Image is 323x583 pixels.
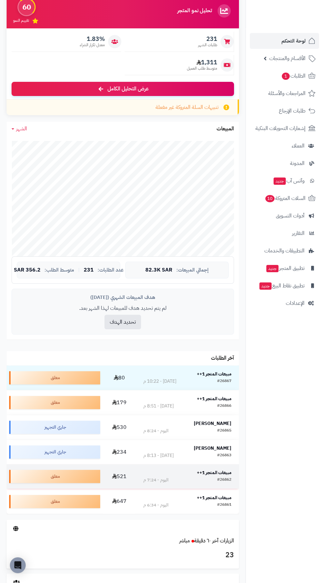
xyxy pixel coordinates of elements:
strong: مبيعات المتجر 1++ [197,494,231,501]
span: جديد [266,265,279,272]
span: وآتس آب [273,176,305,185]
a: الطلبات1 [250,68,319,84]
small: مباشر [179,537,190,545]
strong: مبيعات المتجر 1++ [197,371,231,377]
span: | [78,268,80,273]
a: تطبيق المتجرجديد [250,260,319,276]
span: الإعدادات [286,299,305,308]
a: أدوات التسويق [250,208,319,224]
span: الشهر [16,125,27,133]
div: Open Intercom Messenger [10,557,26,573]
span: عدد الطلبات: [98,267,124,273]
div: #26862 [217,477,231,483]
span: 1,311 [187,59,217,66]
h3: المبيعات [217,126,234,132]
div: اليوم - 8:24 م [143,428,168,434]
a: الشهر [12,125,27,133]
strong: مبيعات المتجر 1++ [197,395,231,402]
a: طلبات الإرجاع [250,103,319,119]
span: تقييم النمو [13,18,29,23]
h3: 23 [12,550,234,561]
a: إشعارات التحويلات البنكية [250,120,319,136]
div: معلق [9,396,100,409]
a: وآتس آبجديد [250,173,319,189]
div: #26861 [217,502,231,508]
a: التقارير [250,225,319,241]
span: 10 [265,195,275,202]
a: الإعدادات [250,295,319,311]
span: 356.2 SAR [14,267,41,273]
a: التطبيقات والخدمات [250,243,319,259]
span: طلبات الشهر [198,42,217,48]
span: معدل تكرار الشراء [80,42,105,48]
span: الأقسام والمنتجات [269,54,306,63]
td: 647 [103,489,136,514]
div: #26867 [217,378,231,385]
td: 234 [103,440,136,464]
div: معلق [9,495,100,508]
span: جديد [259,282,272,290]
span: العملاء [292,141,305,150]
div: #26865 [217,428,231,434]
td: 521 [103,464,136,489]
strong: [PERSON_NAME] [194,420,231,427]
span: لوحة التحكم [281,36,306,46]
span: 1.83% [80,35,105,43]
span: جديد [274,178,286,185]
span: التطبيقات والخدمات [264,246,305,255]
span: 231 [198,35,217,43]
a: السلات المتروكة10 [250,190,319,206]
span: تنبيهات السلة المتروكة غير مفعلة [156,104,219,111]
a: المراجعات والأسئلة [250,85,319,101]
span: أدوات التسويق [276,211,305,220]
span: عرض التحليل الكامل [107,85,149,93]
a: المدونة [250,155,319,171]
p: لم يتم تحديد هدف للمبيعات لهذا الشهر بعد. [17,305,229,312]
td: 80 [103,366,136,390]
span: السلات المتروكة [265,194,306,203]
td: 179 [103,390,136,415]
a: لوحة التحكم [250,33,319,49]
div: معلق [9,470,100,483]
td: 530 [103,415,136,439]
span: تطبيق المتجر [266,264,305,273]
span: 82.3K SAR [145,267,172,273]
a: الزيارات آخر ٦٠ دقيقةمباشر [179,537,234,545]
div: اليوم - 6:34 م [143,502,168,508]
div: [DATE] - 8:13 م [143,452,173,459]
h3: تحليل نمو المتجر [177,8,212,14]
span: المدونة [290,159,305,168]
span: التقارير [292,229,305,238]
a: العملاء [250,138,319,154]
div: [DATE] - 10:22 م [143,378,176,385]
span: المراجعات والأسئلة [268,89,306,98]
span: تطبيق نقاط البيع [259,281,305,290]
div: معلق [9,371,100,384]
div: جاري التجهيز [9,421,100,434]
div: هدف المبيعات الشهري ([DATE]) [17,294,229,301]
div: جاري التجهيز [9,445,100,459]
div: [DATE] - 8:51 م [143,403,173,409]
span: متوسط طلب العميل [187,66,217,71]
div: #26866 [217,403,231,409]
a: عرض التحليل الكامل [12,82,234,96]
strong: مبيعات المتجر 1++ [197,469,231,476]
span: 1 [282,73,290,80]
button: تحديد الهدف [104,315,141,329]
strong: [PERSON_NAME] [194,445,231,452]
span: الطلبات [281,71,306,81]
a: تطبيق نقاط البيعجديد [250,278,319,294]
span: 231 [84,267,94,273]
span: طلبات الإرجاع [279,106,306,115]
h3: آخر الطلبات [211,355,234,361]
span: متوسط الطلب: [44,267,74,273]
div: اليوم - 7:24 م [143,477,168,483]
span: إشعارات التحويلات البنكية [255,124,306,133]
span: إجمالي المبيعات: [176,267,209,273]
div: #26863 [217,452,231,459]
